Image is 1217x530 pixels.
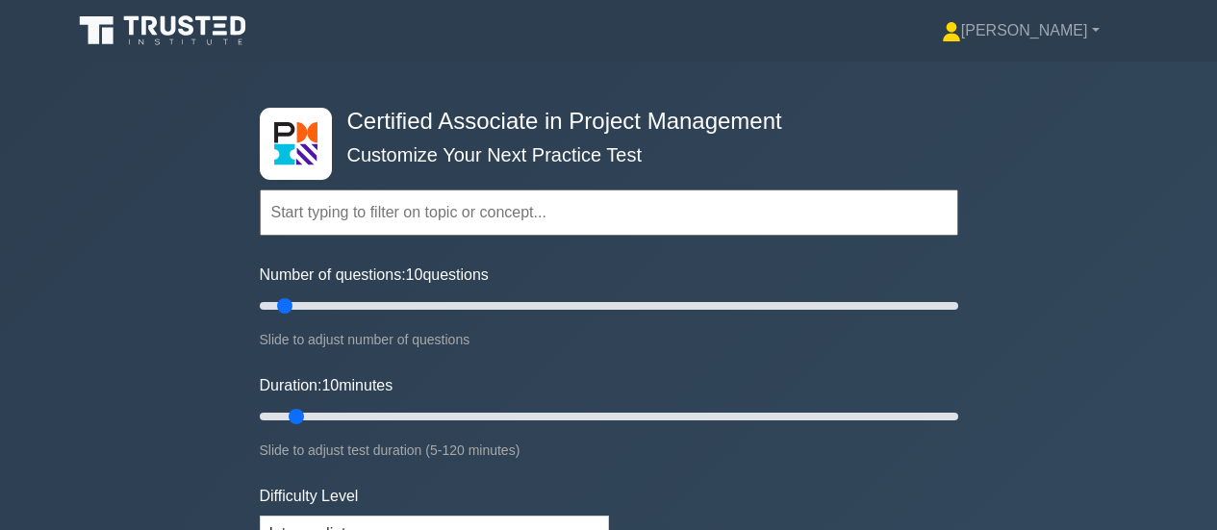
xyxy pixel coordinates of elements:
span: 10 [406,266,423,283]
input: Start typing to filter on topic or concept... [260,189,958,236]
div: Slide to adjust number of questions [260,328,958,351]
a: [PERSON_NAME] [896,12,1146,50]
label: Number of questions: questions [260,264,489,287]
div: Slide to adjust test duration (5-120 minutes) [260,439,958,462]
label: Difficulty Level [260,485,359,508]
span: 10 [321,377,339,393]
label: Duration: minutes [260,374,393,397]
h4: Certified Associate in Project Management [340,108,864,136]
